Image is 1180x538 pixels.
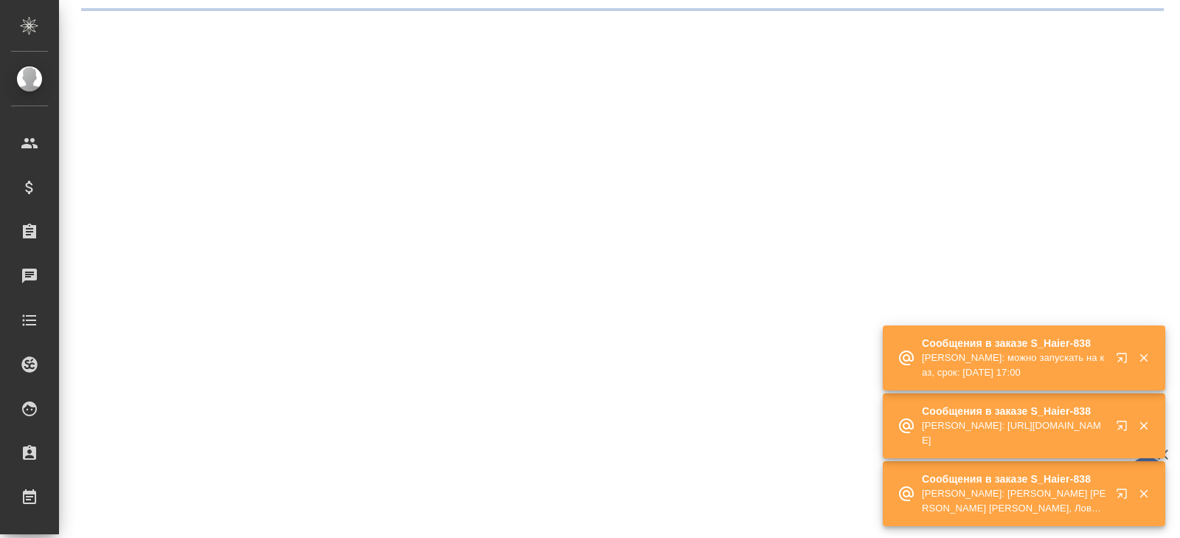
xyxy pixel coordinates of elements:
p: Сообщения в заказе S_Haier-838 [922,472,1106,486]
p: Сообщения в заказе S_Haier-838 [922,404,1106,418]
button: Открыть в новой вкладке [1107,343,1142,379]
p: Сообщения в заказе S_Haier-838 [922,336,1106,351]
button: Открыть в новой вкладке [1107,411,1142,446]
p: [PERSON_NAME]: можно запускать на каз, срок: [DATE] 17:00 [922,351,1106,380]
button: Открыть в новой вкладке [1107,479,1142,514]
button: Закрыть [1128,419,1159,432]
button: Закрыть [1128,351,1159,365]
p: [PERSON_NAME]: [URL][DOMAIN_NAME] [922,418,1106,448]
button: Закрыть [1128,487,1159,500]
p: [PERSON_NAME]: [PERSON_NAME] [PERSON_NAME] [PERSON_NAME], Ловите руководство с правками – давайте... [922,486,1106,516]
